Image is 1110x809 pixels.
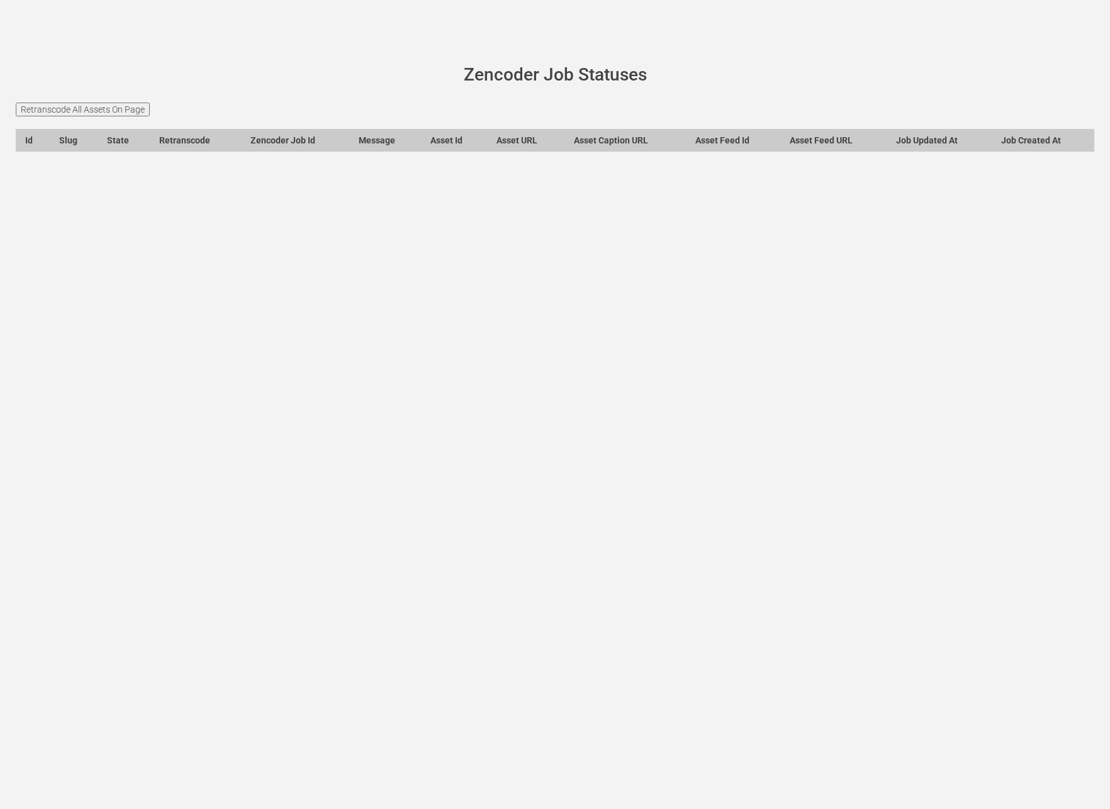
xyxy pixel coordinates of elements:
[422,129,488,151] th: Asset Id
[781,129,887,151] th: Asset Feed URL
[150,129,241,151] th: Retranscode
[350,129,422,151] th: Message
[98,129,150,151] th: State
[565,129,687,151] th: Asset Caption URL
[50,129,98,151] th: Slug
[686,129,781,151] th: Asset Feed Id
[488,129,565,151] th: Asset URL
[241,129,350,151] th: Zencoder Job Id
[992,129,1094,151] th: Job Created At
[33,65,1077,85] h1: Zencoder Job Statuses
[16,129,50,151] th: Id
[16,103,150,116] input: Retranscode All Assets On Page
[887,129,992,151] th: Job Updated At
